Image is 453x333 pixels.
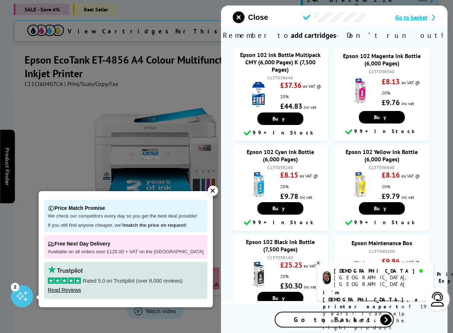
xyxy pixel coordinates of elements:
div: 99+ In Stock [338,127,426,136]
div: C13T03R340 [342,69,422,74]
p: If you still find anyone cheaper, we'll [48,222,204,229]
strong: £9.76 [382,98,400,107]
span: Buy [374,114,390,121]
p: Available on all orders over £125.00 + VAT on the [GEOGRAPHIC_DATA] [48,249,204,255]
p: We check our competitors every day so you get the best deal possible! [48,213,204,219]
span: Buy [272,205,288,212]
img: Epson 102 Magenta Ink Bottle (6,000 Pages) [347,78,373,104]
span: ex VAT @ 20% [281,173,318,189]
div: 99+ In Stock [338,218,426,227]
a: Epson 102 Magenta Ink Bottle (6,000 Pages) [343,52,421,67]
span: Remember to - Don’t run out! [221,27,447,44]
strong: £37.36 [281,80,302,90]
strong: £8.16 [382,170,400,180]
span: Go to Basket [294,315,375,324]
div: 2 [11,283,19,291]
span: Close [248,13,268,22]
a: Epson 102 Black Ink Bottle (7,500 Pages) [246,238,315,253]
p: Rated 5.0 on Trustpilot (over 8,000 reviews) [48,277,204,284]
button: close modal [233,11,268,23]
p: of 19 years! I can help you choose the right product [323,289,428,331]
a: Epson 102 Cyan Ink Bottle (6,000 Pages) [247,148,314,163]
img: chris-livechat.png [323,271,331,284]
img: Epson 102 Black Ink Bottle (7,500 Pages) [246,262,271,287]
div: C13T04D100 [342,248,422,254]
strong: £9.79 [382,191,400,201]
a: Epson 102 Yellow Ink Bottle (6,000 Pages) [346,148,418,163]
span: ex VAT @ 20% [382,173,420,189]
strong: £9.78 [281,191,299,201]
img: Epson 102 Ink Bottle Multipack CMY (6,000 Pages) K (7,500 Pages) [246,82,271,108]
a: Epson Maintenance Box [352,239,412,247]
p: Price Match Promise [48,203,204,213]
div: 99+ In Stock [236,218,324,227]
img: Epson Maintenance Box [347,258,373,284]
strong: £44.83 [281,101,303,111]
span: Go to basket [395,14,428,21]
div: 99+ In Stock [236,129,324,137]
span: inc vat [304,284,317,290]
img: Epson 102 Yellow Ink Bottle (6,000 Pages) [347,172,373,198]
strong: £25.25 [281,260,303,270]
b: add cartridges [291,31,336,40]
div: C13T03R240 [240,165,321,170]
strong: £8.13 [382,77,400,86]
span: inc vat [402,194,414,200]
div: C13T03R640 [240,75,321,80]
a: Go to basket [395,14,436,21]
a: Read Reviews [48,287,81,293]
a: Epson 102 Ink Bottle Multipack CMY (6,000 Pages) K (7,500 Pages) [240,51,321,73]
strong: £9.86 [382,257,400,266]
a: Go to Basket [275,312,394,327]
strong: £30.30 [281,281,303,291]
b: I'm [DEMOGRAPHIC_DATA], a printer expert [323,289,420,310]
img: Epson 102 Cyan Ink Bottle (6,000 Pages) [246,172,271,198]
strong: match the price on request! [124,222,186,228]
img: trustpilot rating [48,265,83,274]
span: inc vat [300,194,313,200]
strong: £8.15 [281,170,299,180]
div: C13T03R140 [240,255,321,260]
span: Buy [374,205,390,212]
p: Free Next Day Delivery [48,239,204,249]
div: ✕ [208,186,218,196]
div: [DEMOGRAPHIC_DATA] [334,268,428,274]
div: [GEOGRAPHIC_DATA], [GEOGRAPHIC_DATA] [334,274,428,287]
span: Buy [272,295,288,301]
div: C13T03R440 [342,165,422,170]
span: inc vat [304,104,317,110]
img: user-headset-light.svg [430,292,445,307]
span: Buy [272,115,288,122]
img: stars-5.svg [48,277,81,284]
span: inc vat [402,101,414,106]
